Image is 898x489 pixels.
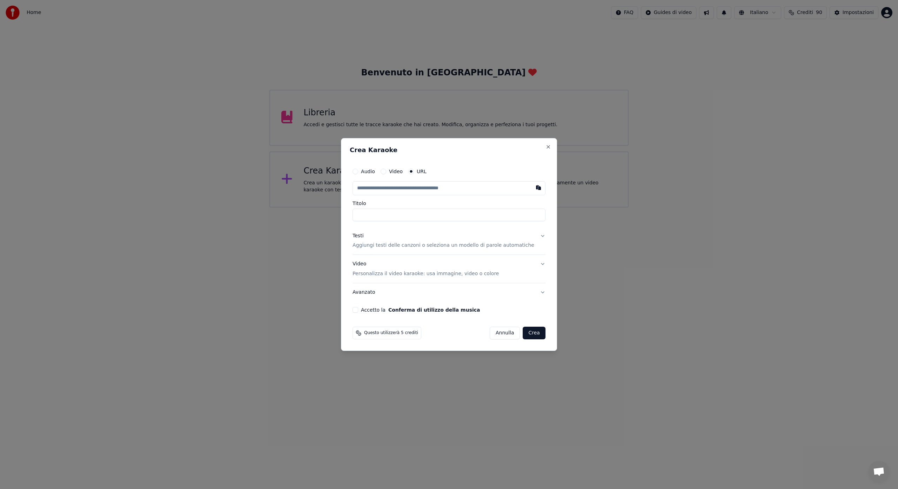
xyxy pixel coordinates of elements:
h2: Crea Karaoke [350,147,548,153]
div: Testi [353,232,363,239]
label: URL [417,169,427,174]
button: Crea [523,327,545,339]
label: Titolo [353,201,545,206]
button: VideoPersonalizza il video karaoke: usa immagine, video o colore [353,255,545,283]
p: Personalizza il video karaoke: usa immagine, video o colore [353,270,499,277]
label: Audio [361,169,375,174]
span: Questo utilizzerà 5 crediti [364,330,418,336]
div: Video [353,261,499,278]
label: Accetto la [361,307,480,312]
button: Annulla [490,327,520,339]
p: Aggiungi testi delle canzoni o seleziona un modello di parole automatiche [353,242,534,249]
button: TestiAggiungi testi delle canzoni o seleziona un modello di parole automatiche [353,227,545,255]
label: Video [389,169,403,174]
button: Accetto la [388,307,480,312]
button: Avanzato [353,283,545,301]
